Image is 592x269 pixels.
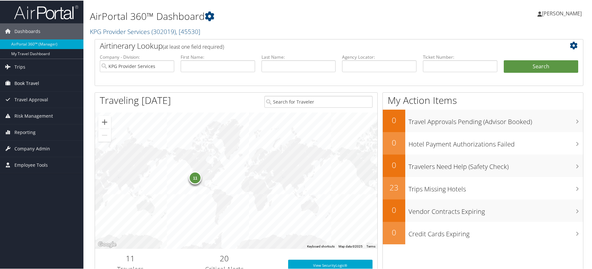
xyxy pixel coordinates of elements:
[383,114,405,125] h2: 0
[100,40,537,51] h2: Airtinerary Lookup
[423,53,497,60] label: Ticket Number:
[100,252,161,263] h2: 11
[14,156,48,172] span: Employee Tools
[408,158,583,171] h3: Travelers Need Help (Safety Check)
[383,176,583,199] a: 23Trips Missing Hotels
[537,3,588,22] a: [PERSON_NAME]
[408,136,583,148] h3: Hotel Payment Authorizations Failed
[14,58,25,74] span: Trips
[100,53,174,60] label: Company - Division:
[181,53,255,60] label: First Name:
[383,221,583,244] a: 0Credit Cards Expiring
[383,181,405,192] h2: 23
[151,27,176,35] span: ( 302019 )
[408,203,583,215] h3: Vendor Contracts Expiring
[383,109,583,131] a: 0Travel Approvals Pending (Advisor Booked)
[504,60,578,72] button: Search
[90,27,200,35] a: KPG Provider Services
[383,199,583,221] a: 0Vendor Contracts Expiring
[170,252,279,263] h2: 20
[98,115,111,128] button: Zoom in
[264,95,373,107] input: Search for Traveler
[383,131,583,154] a: 0Hotel Payment Authorizations Failed
[14,107,53,123] span: Risk Management
[307,244,335,248] button: Keyboard shortcuts
[14,91,48,107] span: Travel Approval
[383,154,583,176] a: 0Travelers Need Help (Safety Check)
[383,159,405,170] h2: 0
[176,27,200,35] span: , [ 45530 ]
[14,4,78,19] img: airportal-logo.png
[189,171,202,184] div: 11
[100,93,171,106] h1: Traveling [DATE]
[14,140,50,156] span: Company Admin
[14,75,39,91] span: Book Travel
[366,244,375,248] a: Terms (opens in new tab)
[339,244,363,248] span: Map data ©2025
[14,124,36,140] span: Reporting
[383,93,583,106] h1: My Action Items
[97,240,118,248] img: Google
[90,9,422,22] h1: AirPortal 360™ Dashboard
[97,240,118,248] a: Open this area in Google Maps (opens a new window)
[262,53,336,60] label: Last Name:
[163,43,224,50] span: (at least one field required)
[542,9,582,16] span: [PERSON_NAME]
[408,226,583,238] h3: Credit Cards Expiring
[98,128,111,141] button: Zoom out
[14,23,40,39] span: Dashboards
[383,204,405,215] h2: 0
[408,181,583,193] h3: Trips Missing Hotels
[383,137,405,147] h2: 0
[383,226,405,237] h2: 0
[342,53,416,60] label: Agency Locator:
[408,113,583,126] h3: Travel Approvals Pending (Advisor Booked)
